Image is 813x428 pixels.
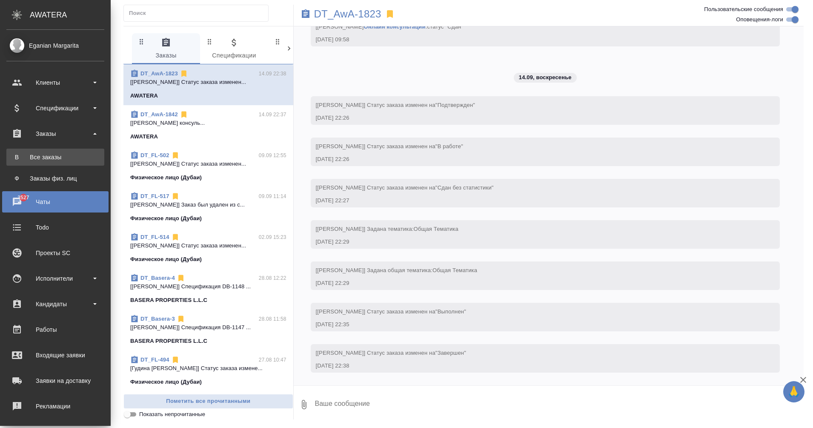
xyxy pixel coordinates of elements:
[273,37,331,61] span: Клиенты
[435,143,463,149] span: "В работе"
[140,193,169,199] a: DT_FL-517
[6,323,104,336] div: Работы
[519,73,572,82] p: 14.09, воскресенье
[6,76,104,89] div: Клиенты
[6,349,104,362] div: Входящие заявки
[259,233,286,241] p: 02.09 15:23
[259,69,286,78] p: 14.09 22:38
[259,151,286,160] p: 09.09 12:55
[414,226,458,232] span: Общая Тематика
[6,400,104,413] div: Рекламации
[6,298,104,310] div: Кандидаты
[130,296,207,304] p: BASERA PROPERTIES L.L.C
[6,374,104,387] div: Заявки на доставку
[130,241,286,250] p: [[PERSON_NAME]] Статус заказа изменен...
[130,364,286,373] p: [Гудина [PERSON_NAME]] Статус заказа измене...
[432,267,477,273] span: Общая Тематика
[259,192,286,201] p: 09.09 11:14
[316,350,466,356] span: [[PERSON_NAME]] Статус заказа изменен на
[30,6,111,23] div: AWATERA
[316,155,750,164] div: [DATE] 22:26
[130,378,202,386] p: Физическое лицо (Дубаи)
[130,214,202,223] p: Физическое лицо (Дубаи)
[274,37,282,46] svg: Зажми и перетащи, чтобы поменять порядок вкладок
[435,308,466,315] span: "Выполнен"
[177,315,185,323] svg: Отписаться
[2,345,109,366] a: Входящие заявки
[316,184,494,191] span: [[PERSON_NAME]] Статус заказа изменен на
[6,272,104,285] div: Исполнители
[6,127,104,140] div: Заказы
[6,221,104,234] div: Todo
[364,23,425,30] a: Онлайн консультации
[316,226,458,232] span: [[PERSON_NAME]] Задана тематика:
[316,362,750,370] div: [DATE] 22:38
[736,15,783,24] span: Оповещения-логи
[129,7,268,19] input: Поиск
[259,356,286,364] p: 27.08 10:47
[180,110,188,119] svg: Отписаться
[2,217,109,238] a: Todo
[130,78,286,86] p: [[PERSON_NAME]] Статус заказа изменен...
[130,173,202,182] p: Физическое лицо (Дубаи)
[123,146,293,187] div: DT_FL-50209.09 12:55[[PERSON_NAME]] Статус заказа изменен...Физическое лицо (Дубаи)
[180,69,188,78] svg: Отписаться
[128,396,289,406] span: Пометить все прочитанными
[6,41,104,50] div: Eganian Margarita
[316,23,464,30] span: [[PERSON_NAME] .
[6,102,104,115] div: Спецификации
[259,110,286,119] p: 14.09 22:37
[140,275,175,281] a: DT_Basera-4
[6,149,104,166] a: ВВсе заказы
[316,267,478,273] span: [[PERSON_NAME]] Задана общая тематика:
[130,323,286,332] p: [[PERSON_NAME]] Спецификация DB-1147 ...
[139,410,205,419] span: Показать непрочитанные
[206,37,214,46] svg: Зажми и перетащи, чтобы поменять порядок вкладок
[259,315,286,323] p: 28.08 11:58
[171,151,180,160] svg: Отписаться
[140,316,175,322] a: DT_Basera-3
[140,70,178,77] a: DT_AwA-1823
[6,170,104,187] a: ФЗаказы физ. лиц
[12,193,34,202] span: 3527
[783,381,804,402] button: 🙏
[140,234,169,240] a: DT_FL-514
[130,132,158,141] p: AWATERA
[130,282,286,291] p: [[PERSON_NAME]] Спецификация DB-1148 ...
[11,174,100,183] div: Заказы физ. лиц
[2,370,109,391] a: Заявки на доставку
[11,153,100,161] div: Все заказы
[316,102,475,108] span: [[PERSON_NAME]] Статус заказа изменен на
[171,356,180,364] svg: Отписаться
[130,337,207,345] p: BASERA PROPERTIES L.L.C
[130,160,286,168] p: [[PERSON_NAME]] Статус заказа изменен...
[259,274,286,282] p: 28.08 12:22
[787,383,801,401] span: 🙏
[2,242,109,264] a: Проекты SC
[314,10,381,18] a: DT_AwA-1823
[123,269,293,310] div: DT_Basera-428.08 12:22[[PERSON_NAME]] Спецификация DB-1148 ...BASERA PROPERTIES L.L.C
[171,233,180,241] svg: Отписаться
[2,191,109,213] a: 3527Чаты
[2,319,109,340] a: Работы
[316,308,466,315] span: [[PERSON_NAME]] Статус заказа изменен на
[6,247,104,259] div: Проекты SC
[171,192,180,201] svg: Отписаться
[123,310,293,350] div: DT_Basera-328.08 11:58[[PERSON_NAME]] Спецификация DB-1147 ...BASERA PROPERTIES L.L.C
[427,23,464,30] span: статус "Сдан"
[316,320,750,329] div: [DATE] 22:35
[316,279,750,287] div: [DATE] 22:29
[316,143,463,149] span: [[PERSON_NAME]] Статус заказа изменен на
[137,37,146,46] svg: Зажми и перетащи, чтобы поменять порядок вкладок
[435,184,494,191] span: "Сдан без статистики"
[140,111,178,118] a: DT_AwA-1842
[123,228,293,269] div: DT_FL-51402.09 15:23[[PERSON_NAME]] Статус заказа изменен...Физическое лицо (Дубаи)
[435,102,475,108] span: "Подтвержден"
[316,238,750,246] div: [DATE] 22:29
[130,92,158,100] p: AWATERA
[123,105,293,146] div: DT_AwA-184214.09 22:37[[PERSON_NAME] консуль...AWATERA
[130,255,202,264] p: Физическое лицо (Дубаи)
[177,274,185,282] svg: Отписаться
[435,350,466,356] span: "Завершен"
